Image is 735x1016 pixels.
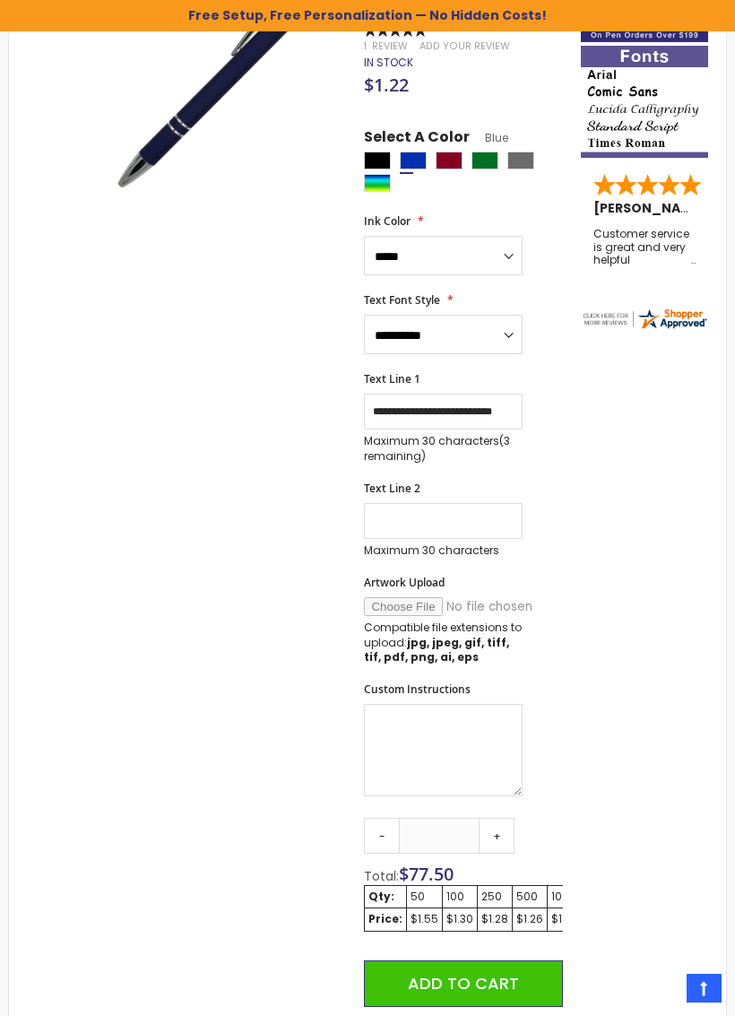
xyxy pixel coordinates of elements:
div: $1.55 [411,912,438,926]
span: [PERSON_NAME] [593,199,712,217]
div: Burgundy [436,152,463,169]
strong: Price: [368,911,402,926]
span: Blue [470,130,508,145]
a: 4pens.com certificate URL [581,319,708,334]
div: Blue [400,152,427,169]
span: (3 remaining) [364,433,510,463]
a: - [364,818,400,854]
img: font-personalization-examples [581,46,708,158]
div: Availability [364,56,413,70]
a: Add Your Review [419,39,510,53]
div: $1.26 [516,912,543,926]
button: Add to Cart [364,960,562,1007]
div: 250 [481,890,508,904]
div: 50 [411,890,438,904]
div: Customer service is great and very helpful [593,228,696,266]
span: In stock [364,55,413,70]
div: $1.28 [481,912,508,926]
div: 100 [446,890,473,904]
p: Compatible file extensions to upload: [364,621,523,664]
span: Text Line 1 [364,371,420,386]
span: Review [372,39,408,53]
div: Green [471,152,498,169]
span: 77.50 [409,862,454,886]
div: $1.24 [551,912,578,926]
a: + [479,818,514,854]
span: Custom Instructions [364,682,471,697]
img: 4pens.com widget logo [581,307,708,331]
a: Top [687,974,722,1003]
span: Text Font Style [364,292,440,308]
strong: Qty: [368,889,394,904]
p: Maximum 30 characters [364,434,523,463]
div: $1.30 [446,912,473,926]
span: $1.22 [364,73,409,97]
span: Ink Color [364,213,411,229]
span: Text Line 2 [364,481,420,496]
span: Select A Color [364,127,470,152]
span: Add to Cart [408,972,519,994]
span: Total: [364,867,399,885]
span: 1 [364,39,367,53]
span: $ [399,862,454,886]
div: Assorted [364,174,391,192]
a: 1 Review [364,39,411,53]
div: Grey [507,152,534,169]
span: Artwork Upload [364,575,445,590]
div: Black [364,152,391,169]
strong: jpg, jpeg, gif, tiff, tif, pdf, png, ai, eps [364,635,509,664]
div: 500 [516,890,543,904]
div: 1000 [551,890,578,904]
p: Maximum 30 characters [364,543,523,558]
